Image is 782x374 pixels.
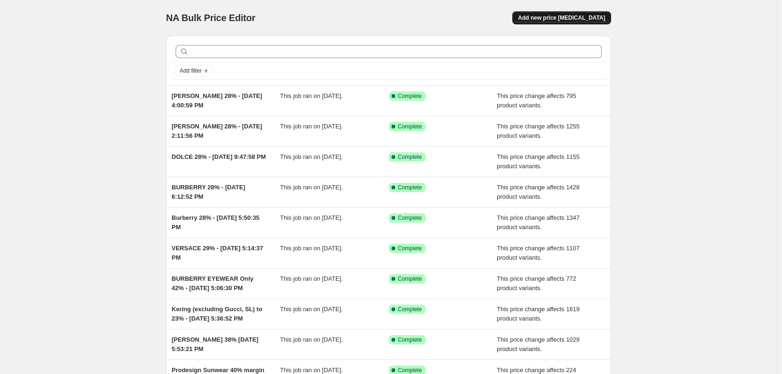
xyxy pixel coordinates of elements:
[172,275,254,292] span: BURBERRY EYEWEAR Only 42% - [DATE] 5:06:30 PM
[280,184,343,191] span: This job ran on [DATE].
[398,336,422,344] span: Complete
[180,67,202,75] span: Add filter
[280,92,343,99] span: This job ran on [DATE].
[172,153,266,160] span: DOLCE 28% - [DATE] 9:47:58 PM
[398,245,422,252] span: Complete
[172,336,258,352] span: [PERSON_NAME] 38% [DATE] 5:53:21 PM
[280,214,343,221] span: This job ran on [DATE].
[497,214,580,231] span: This price change affects 1347 product variants.
[280,306,343,313] span: This job ran on [DATE].
[497,153,580,170] span: This price change affects 1155 product variants.
[280,245,343,252] span: This job ran on [DATE].
[497,306,580,322] span: This price change affects 1819 product variants.
[398,275,422,283] span: Complete
[497,92,576,109] span: This price change affects 795 product variants.
[172,245,264,261] span: VERSACE 29% - [DATE] 5:14:37 PM
[512,11,611,24] button: Add new price [MEDICAL_DATA]
[398,123,422,130] span: Complete
[172,123,262,139] span: [PERSON_NAME] 28% - [DATE] 2:11:56 PM
[398,153,422,161] span: Complete
[280,123,343,130] span: This job ran on [DATE].
[280,367,343,374] span: This job ran on [DATE].
[172,306,263,322] span: Kering (excluding Gucci, SL) to 23% - [DATE] 5:36:52 PM
[497,123,580,139] span: This price change affects 1255 product variants.
[518,14,605,22] span: Add new price [MEDICAL_DATA]
[280,336,343,343] span: This job ran on [DATE].
[176,65,213,76] button: Add filter
[497,245,580,261] span: This price change affects 1107 product variants.
[398,214,422,222] span: Complete
[398,92,422,100] span: Complete
[280,275,343,282] span: This job ran on [DATE].
[497,336,580,352] span: This price change affects 1029 product variants.
[172,184,245,200] span: BURBERRY 28% - [DATE] 6:12:52 PM
[497,275,576,292] span: This price change affects 772 product variants.
[398,306,422,313] span: Complete
[398,367,422,374] span: Complete
[166,13,256,23] span: NA Bulk Price Editor
[280,153,343,160] span: This job ran on [DATE].
[172,92,262,109] span: [PERSON_NAME] 28% - [DATE] 4:00:59 PM
[172,214,260,231] span: Burberry 28% - [DATE] 5:50:35 PM
[398,184,422,191] span: Complete
[497,184,580,200] span: This price change affects 1428 product variants.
